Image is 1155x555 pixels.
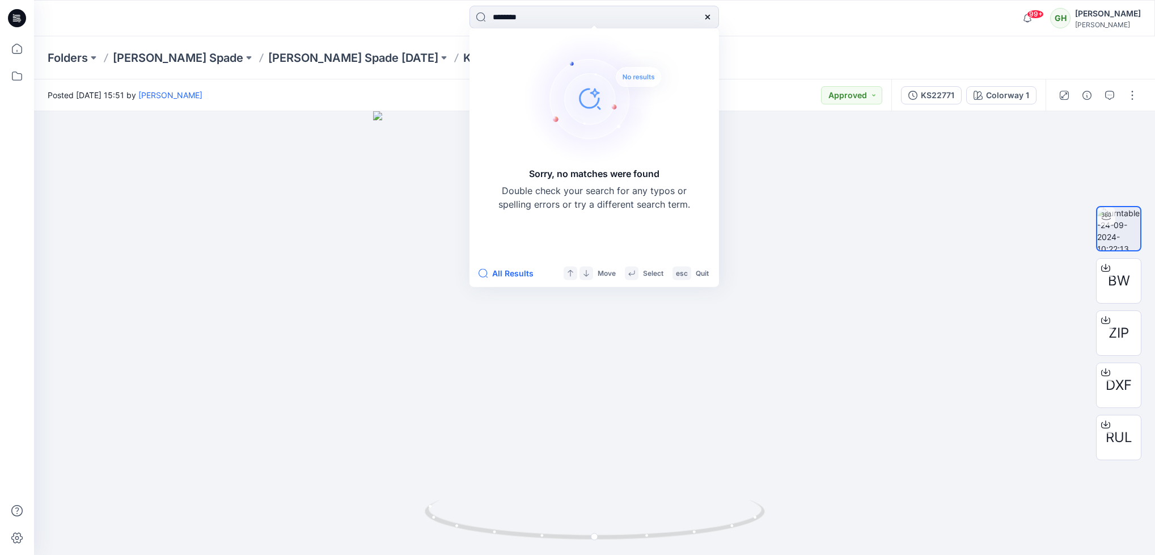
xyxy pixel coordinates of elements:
[901,86,962,104] button: KS22771
[1106,427,1132,448] span: RUL
[1075,20,1141,29] div: [PERSON_NAME]
[1109,323,1129,343] span: ZIP
[48,50,88,66] a: Folders
[1097,207,1140,250] img: turntable-24-09-2024-10:22:13
[966,86,1036,104] button: Colorway 1
[138,90,202,100] a: [PERSON_NAME]
[696,267,709,279] p: Quit
[498,184,691,211] p: Double check your search for any typos or spelling errors or try a different search term.
[1027,10,1044,19] span: 99+
[113,50,243,66] a: [PERSON_NAME] Spade
[598,267,616,279] p: Move
[463,50,571,66] p: KS22771_DEV_REV1
[1050,8,1071,28] div: GH
[1078,86,1096,104] button: Details
[479,267,541,280] button: All Results
[1108,271,1130,291] span: BW
[1075,7,1141,20] div: [PERSON_NAME]
[921,89,954,102] div: KS22771
[524,31,683,167] img: Sorry, no matches were found
[643,267,663,279] p: Select
[48,89,202,101] span: Posted [DATE] 15:51 by
[986,89,1029,102] div: Colorway 1
[529,167,659,180] h5: Sorry, no matches were found
[676,267,688,279] p: esc
[268,50,438,66] a: [PERSON_NAME] Spade [DATE]
[1106,375,1132,396] span: DXF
